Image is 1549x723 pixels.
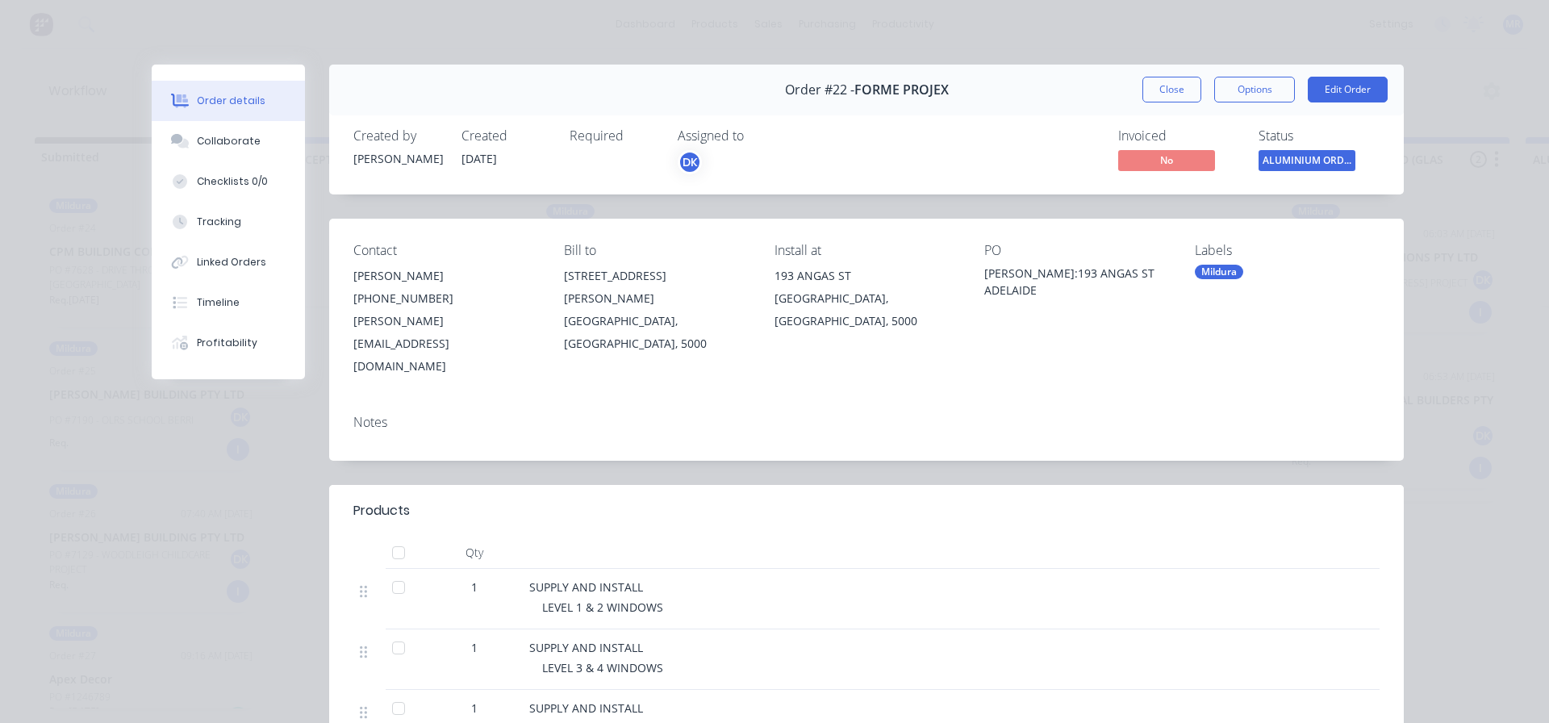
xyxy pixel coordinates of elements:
[678,150,702,174] button: DK
[774,265,959,287] div: 193 ANGAS ST
[353,265,538,378] div: [PERSON_NAME][PHONE_NUMBER][PERSON_NAME][EMAIL_ADDRESS][DOMAIN_NAME]
[984,265,1169,299] div: [PERSON_NAME]:193 ANGAS ST ADELAIDE
[1259,128,1380,144] div: Status
[353,501,410,520] div: Products
[152,282,305,323] button: Timeline
[152,121,305,161] button: Collaborate
[1195,265,1243,279] div: Mildura
[197,174,268,189] div: Checklists 0/0
[197,134,261,148] div: Collaborate
[564,243,749,258] div: Bill to
[353,150,442,167] div: [PERSON_NAME]
[1142,77,1201,102] button: Close
[529,640,643,655] span: SUPPLY AND INSTALL
[461,128,550,144] div: Created
[152,323,305,363] button: Profitability
[471,579,478,596] span: 1
[1214,77,1295,102] button: Options
[152,81,305,121] button: Order details
[1118,128,1239,144] div: Invoiced
[529,579,643,595] span: SUPPLY AND INSTALL
[1259,150,1355,174] button: ALUMINIUM ORDER...
[1195,243,1380,258] div: Labels
[785,82,854,98] span: Order #22 -
[1259,150,1355,170] span: ALUMINIUM ORDER...
[353,128,442,144] div: Created by
[197,94,265,108] div: Order details
[774,287,959,332] div: [GEOGRAPHIC_DATA], [GEOGRAPHIC_DATA], 5000
[197,295,240,310] div: Timeline
[529,700,643,716] span: SUPPLY AND INSTALL
[542,660,663,675] span: LEVEL 3 & 4 WINDOWS
[152,202,305,242] button: Tracking
[353,243,538,258] div: Contact
[1308,77,1388,102] button: Edit Order
[471,700,478,717] span: 1
[678,128,839,144] div: Assigned to
[197,215,241,229] div: Tracking
[471,639,478,656] span: 1
[152,242,305,282] button: Linked Orders
[353,265,538,287] div: [PERSON_NAME]
[774,265,959,332] div: 193 ANGAS ST[GEOGRAPHIC_DATA], [GEOGRAPHIC_DATA], 5000
[353,415,1380,430] div: Notes
[1118,150,1215,170] span: No
[197,336,257,350] div: Profitability
[854,82,949,98] span: FORME PROJEX
[426,537,523,569] div: Qty
[564,310,749,355] div: [GEOGRAPHIC_DATA], [GEOGRAPHIC_DATA], 5000
[353,310,538,378] div: [PERSON_NAME][EMAIL_ADDRESS][DOMAIN_NAME]
[542,600,663,615] span: LEVEL 1 & 2 WINDOWS
[570,128,658,144] div: Required
[461,151,497,166] span: [DATE]
[984,243,1169,258] div: PO
[353,287,538,310] div: [PHONE_NUMBER]
[564,265,749,310] div: [STREET_ADDRESS][PERSON_NAME]
[197,255,266,270] div: Linked Orders
[152,161,305,202] button: Checklists 0/0
[774,243,959,258] div: Install at
[564,265,749,355] div: [STREET_ADDRESS][PERSON_NAME][GEOGRAPHIC_DATA], [GEOGRAPHIC_DATA], 5000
